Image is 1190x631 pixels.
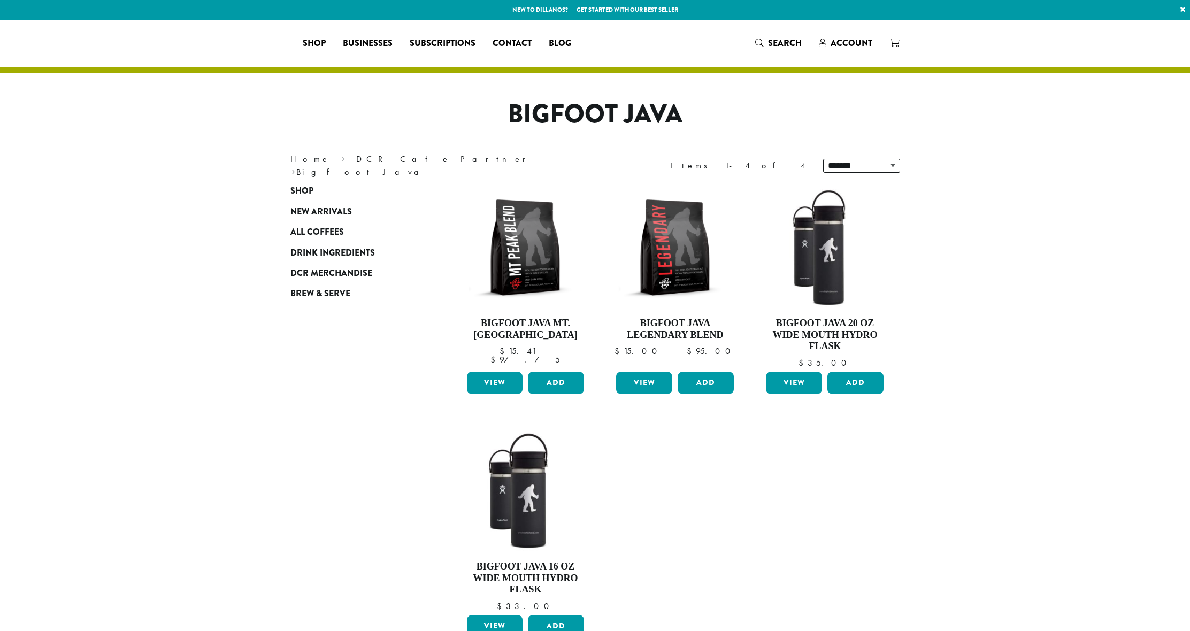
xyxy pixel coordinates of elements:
[290,247,375,260] span: Drink Ingredients
[687,345,735,357] bdi: 95.00
[799,357,808,368] span: $
[464,429,587,611] a: Bigfoot Java 16 oz Wide Mouth Hydro Flask $33.00
[290,153,579,179] nav: Breadcrumb
[464,561,587,596] h4: Bigfoot Java 16 oz Wide Mouth Hydro Flask
[613,318,736,341] h4: Bigfoot Java Legendary Blend
[290,287,350,301] span: Brew & Serve
[343,37,393,50] span: Businesses
[290,226,344,239] span: All Coffees
[549,37,571,50] span: Blog
[467,372,523,394] a: View
[766,372,822,394] a: View
[410,37,475,50] span: Subscriptions
[687,345,696,357] span: $
[464,318,587,341] h4: Bigfoot Java Mt. [GEOGRAPHIC_DATA]
[497,601,554,612] bdi: 33.00
[615,345,662,357] bdi: 15.00
[493,37,532,50] span: Contact
[290,267,372,280] span: DCR Merchandise
[613,186,736,309] img: BFJ_Legendary_12oz-300x300.png
[831,37,872,49] span: Account
[827,372,884,394] button: Add
[615,345,624,357] span: $
[763,186,886,367] a: Bigfoot Java 20 oz Wide Mouth Hydro Flask $35.00
[341,149,345,166] span: ›
[577,5,678,14] a: Get started with our best seller
[490,354,500,365] span: $
[464,186,587,309] img: BFJ_MtPeak_12oz-300x300.png
[294,35,334,52] a: Shop
[672,345,677,357] span: –
[282,99,908,130] h1: Bigfoot Java
[547,345,551,357] span: –
[290,222,419,242] a: All Coffees
[747,34,810,52] a: Search
[290,263,419,283] a: DCR Merchandise
[290,184,313,198] span: Shop
[613,186,736,367] a: Bigfoot Java Legendary Blend
[290,205,352,219] span: New Arrivals
[763,318,886,352] h4: Bigfoot Java 20 oz Wide Mouth Hydro Flask
[464,429,587,552] img: LO2863-BFJ-Hydro-Flask-16oz-WM-wFlex-Sip-Lid-Black-300x300.jpg
[616,372,672,394] a: View
[528,372,584,394] button: Add
[500,345,536,357] bdi: 15.41
[290,202,419,222] a: New Arrivals
[290,283,419,304] a: Brew & Serve
[497,601,506,612] span: $
[291,162,295,179] span: ›
[464,186,587,367] a: Bigfoot Java Mt. [GEOGRAPHIC_DATA]
[768,37,802,49] span: Search
[500,345,509,357] span: $
[290,181,419,201] a: Shop
[490,354,560,365] bdi: 97.75
[290,153,330,165] a: Home
[356,153,533,165] a: DCR Cafe Partner
[670,159,807,172] div: Items 1-4 of 4
[678,372,734,394] button: Add
[799,357,851,368] bdi: 35.00
[763,186,886,309] img: LO2867-BFJ-Hydro-Flask-20oz-WM-wFlex-Sip-Lid-Black-300x300.jpg
[303,37,326,50] span: Shop
[290,242,419,263] a: Drink Ingredients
